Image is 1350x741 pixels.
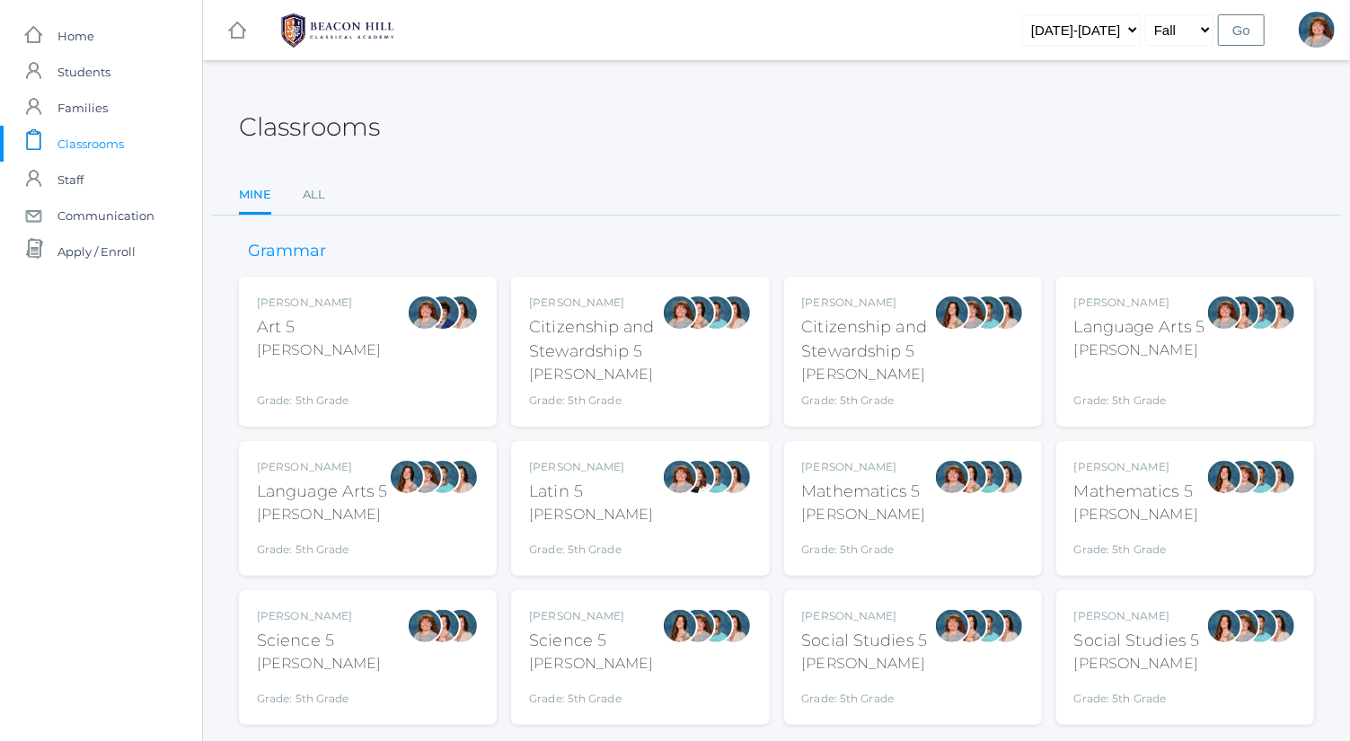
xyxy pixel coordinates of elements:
div: Westen Taylor [1242,295,1278,331]
div: Westen Taylor [698,608,734,644]
div: Cari Burke [443,295,479,331]
div: Rebecca Salazar [662,608,698,644]
div: Grade: 5th Grade [257,682,381,707]
div: Language Arts 5 [257,480,388,504]
div: [PERSON_NAME] [1074,608,1200,624]
div: [PERSON_NAME] [802,295,934,311]
div: Art 5 [257,315,381,340]
div: Science 5 [257,629,381,653]
div: Rebecca Salazar [952,459,988,495]
div: Social Studies 5 [1074,629,1200,653]
div: [PERSON_NAME] [529,608,653,624]
span: Communication [57,198,154,234]
div: Grade: 5th Grade [529,533,653,558]
div: Teresa Deutsch [680,459,716,495]
div: Rebecca Salazar [1206,608,1242,644]
div: Language Arts 5 [1074,315,1205,340]
div: [PERSON_NAME] [257,295,381,311]
h3: Grammar [239,243,335,260]
div: Latin 5 [529,480,653,504]
h2: Classrooms [239,113,380,141]
span: Students [57,54,110,90]
div: [PERSON_NAME] [802,364,934,385]
div: Rebecca Salazar [680,295,716,331]
div: Mathematics 5 [1074,480,1198,504]
div: Sarah Bence [1206,295,1242,331]
div: Cari Burke [1260,295,1296,331]
div: Westen Taylor [698,295,734,331]
div: Mathematics 5 [802,480,926,504]
div: Citizenship and Stewardship 5 [529,315,661,364]
div: Cari Burke [1260,608,1296,644]
input: Go [1218,14,1265,46]
div: Sarah Bence [934,459,970,495]
div: Sarah Bence [407,608,443,644]
div: Cari Burke [716,608,752,644]
div: Grade: 5th Grade [257,533,388,558]
div: [PERSON_NAME] [257,653,381,675]
div: [PERSON_NAME] [257,504,388,525]
div: Cari Burke [716,459,752,495]
div: [PERSON_NAME] [1074,459,1198,475]
span: Staff [57,162,84,198]
div: Sarah Bence [680,608,716,644]
div: Sarah Bence [1224,459,1260,495]
div: Rebecca Salazar [1206,459,1242,495]
div: Sarah Bence [1224,608,1260,644]
div: Grade: 5th Grade [529,682,653,707]
div: Cari Burke [443,459,479,495]
div: Rebecca Salazar [1224,295,1260,331]
div: Westen Taylor [970,608,1006,644]
div: [PERSON_NAME] [802,653,928,675]
div: Sarah Bence [1299,12,1335,48]
div: Westen Taylor [970,295,1006,331]
div: Sarah Bence [407,295,443,331]
div: Cari Burke [988,608,1024,644]
div: Westen Taylor [425,459,461,495]
div: [PERSON_NAME] [529,295,661,311]
a: Mine [239,177,271,216]
div: Rebecca Salazar [389,459,425,495]
div: Social Studies 5 [802,629,928,653]
span: Families [57,90,108,126]
div: [PERSON_NAME] [529,364,661,385]
div: Grade: 5th Grade [1074,368,1205,409]
div: Grade: 5th Grade [1074,533,1198,558]
div: [PERSON_NAME] [802,459,926,475]
div: [PERSON_NAME] [1074,340,1205,361]
div: Carolyn Sugimoto [425,295,461,331]
div: Cari Burke [1260,459,1296,495]
div: Cari Burke [716,295,752,331]
div: [PERSON_NAME] [529,459,653,475]
div: Sarah Bence [934,608,970,644]
div: [PERSON_NAME] [1074,295,1205,311]
div: Sarah Bence [662,459,698,495]
div: [PERSON_NAME] [1074,653,1200,675]
div: Westen Taylor [1242,459,1278,495]
div: Westen Taylor [1242,608,1278,644]
div: Westen Taylor [698,459,734,495]
div: Grade: 5th Grade [529,393,661,409]
div: [PERSON_NAME] [802,504,926,525]
span: Home [57,18,94,54]
div: Grade: 5th Grade [802,533,926,558]
div: Citizenship and Stewardship 5 [802,315,934,364]
div: Rebecca Salazar [425,608,461,644]
div: Sarah Bence [662,295,698,331]
div: [PERSON_NAME] [1074,504,1198,525]
div: Cari Burke [988,459,1024,495]
div: [PERSON_NAME] [529,504,653,525]
div: Grade: 5th Grade [1074,682,1200,707]
span: Classrooms [57,126,124,162]
div: Westen Taylor [970,459,1006,495]
span: Apply / Enroll [57,234,136,269]
div: [PERSON_NAME] [257,459,388,475]
div: [PERSON_NAME] [257,340,381,361]
img: BHCALogos-05-308ed15e86a5a0abce9b8dd61676a3503ac9727e845dece92d48e8588c001991.png [270,8,405,53]
div: Rebecca Salazar [934,295,970,331]
div: Rebecca Salazar [952,608,988,644]
div: Sarah Bence [407,459,443,495]
a: All [303,177,325,213]
div: Science 5 [529,629,653,653]
div: Grade: 5th Grade [257,368,381,409]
